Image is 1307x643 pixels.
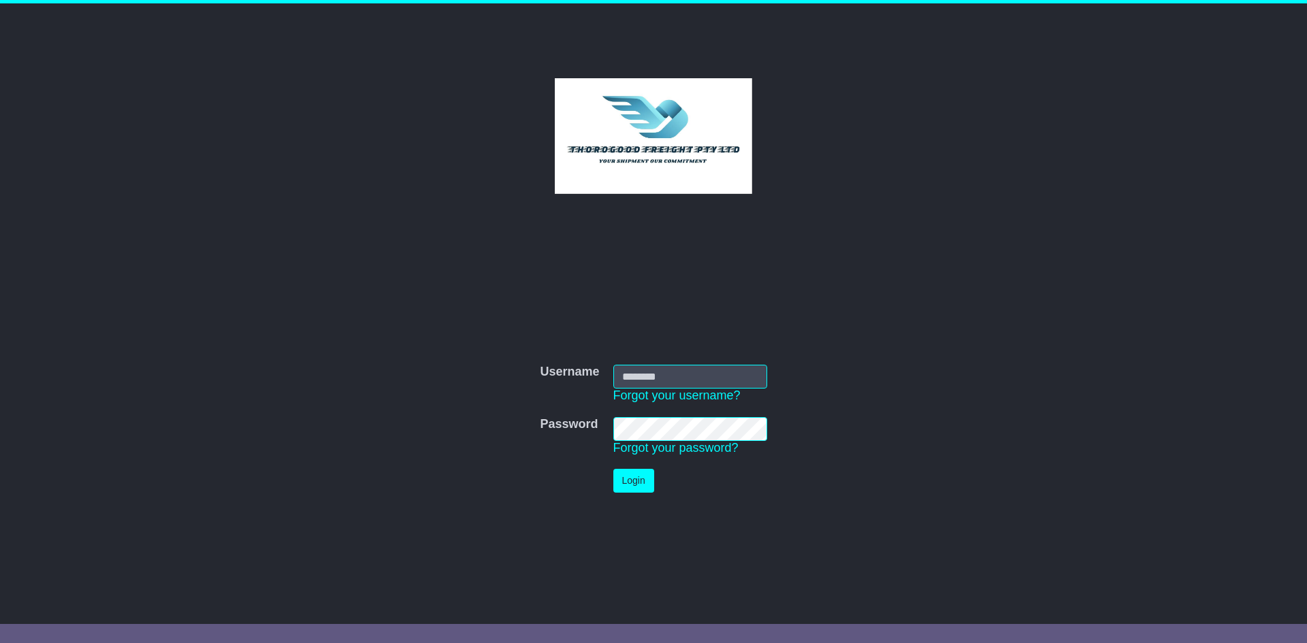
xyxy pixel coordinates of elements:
[613,389,741,402] a: Forgot your username?
[540,365,599,380] label: Username
[613,441,739,455] a: Forgot your password?
[613,469,654,493] button: Login
[555,78,753,194] img: Thorogood Freight Pty Ltd
[540,417,598,432] label: Password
